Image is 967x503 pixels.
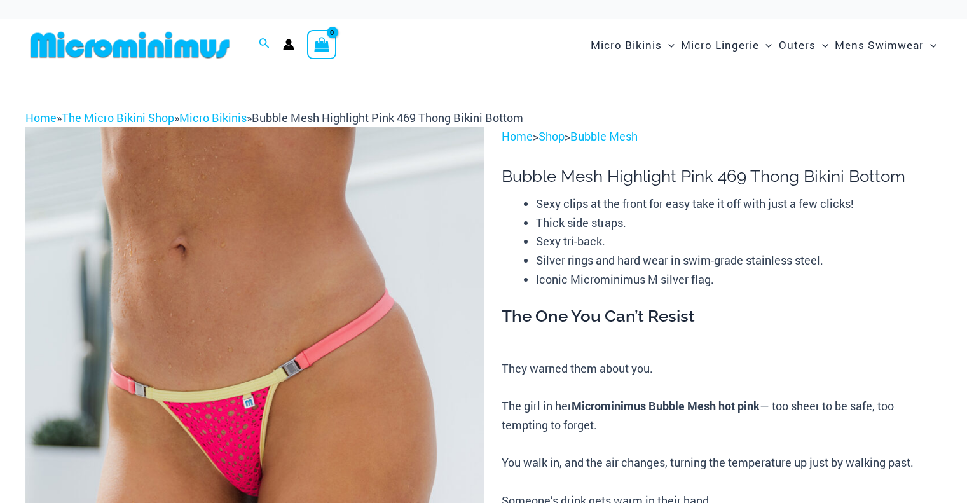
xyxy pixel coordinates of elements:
[572,398,760,413] b: Microminimus Bubble Mesh hot pink
[259,36,270,53] a: Search icon link
[502,127,942,146] p: > >
[536,270,942,289] li: Iconic Microminimus M silver flag.
[25,110,57,125] a: Home
[816,29,828,61] span: Menu Toggle
[678,25,775,64] a: Micro LingerieMenu ToggleMenu Toggle
[502,128,533,144] a: Home
[252,110,523,125] span: Bubble Mesh Highlight Pink 469 Thong Bikini Bottom
[538,128,565,144] a: Shop
[681,29,759,61] span: Micro Lingerie
[662,29,675,61] span: Menu Toggle
[502,306,942,327] h3: The One You Can’t Resist
[62,110,174,125] a: The Micro Bikini Shop
[25,110,523,125] span: » » »
[759,29,772,61] span: Menu Toggle
[25,31,235,59] img: MM SHOP LOGO FLAT
[283,39,294,50] a: Account icon link
[179,110,247,125] a: Micro Bikinis
[779,29,816,61] span: Outers
[536,251,942,270] li: Silver rings and hard wear in swim-grade stainless steel.
[536,232,942,251] li: Sexy tri-back.
[832,25,940,64] a: Mens SwimwearMenu ToggleMenu Toggle
[307,30,336,59] a: View Shopping Cart, empty
[586,24,942,66] nav: Site Navigation
[591,29,662,61] span: Micro Bikinis
[835,29,924,61] span: Mens Swimwear
[536,214,942,233] li: Thick side straps.
[570,128,638,144] a: Bubble Mesh
[502,167,942,186] h1: Bubble Mesh Highlight Pink 469 Thong Bikini Bottom
[536,195,942,214] li: Sexy clips at the front for easy take it off with just a few clicks!
[587,25,678,64] a: Micro BikinisMenu ToggleMenu Toggle
[924,29,936,61] span: Menu Toggle
[776,25,832,64] a: OutersMenu ToggleMenu Toggle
